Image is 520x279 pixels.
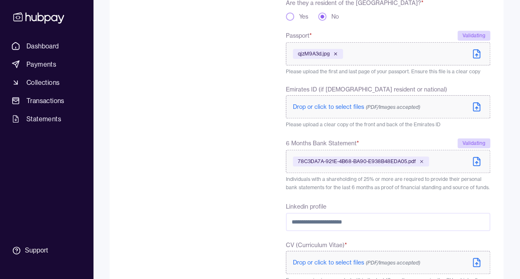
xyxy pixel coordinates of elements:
[286,31,312,41] span: Passport
[26,59,56,69] span: Payments
[286,203,326,210] label: Linkedin profile
[8,111,85,126] a: Statements
[286,241,347,249] span: CV (Curriculum Vitae)
[366,104,420,110] span: (PDF/Images accepted)
[458,31,490,41] div: Validating
[331,12,339,21] label: No
[299,12,308,21] label: Yes
[8,38,85,53] a: Dashboard
[286,85,447,94] span: Emirates ID (if [DEMOGRAPHIC_DATA] resident or national)
[366,260,420,266] span: (PDF/Images accepted)
[8,57,85,72] a: Payments
[26,114,61,124] span: Statements
[458,138,490,148] div: Validating
[286,176,490,190] span: Individuals with a shareholding of 25% or more are required to provide their personal bank statem...
[286,121,441,127] span: Please upload a clear copy of the front and back of the Emirates ID
[286,138,359,148] span: 6 Months Bank Statement
[26,41,59,51] span: Dashboard
[8,93,85,108] a: Transactions
[26,96,65,106] span: Transactions
[298,51,330,57] span: qjzM9A3d.jpg
[293,259,420,266] span: Drop or click to select files
[293,103,420,111] span: Drop or click to select files
[8,242,85,259] a: Support
[25,246,48,255] div: Support
[298,158,416,165] span: 78C3DA7A-921E-4B68-BA90-E938B48EDA05.pdf
[286,68,480,75] span: Please upload the first and last page of your passport. Ensure this file is a clear copy
[8,75,85,90] a: Collections
[26,77,60,87] span: Collections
